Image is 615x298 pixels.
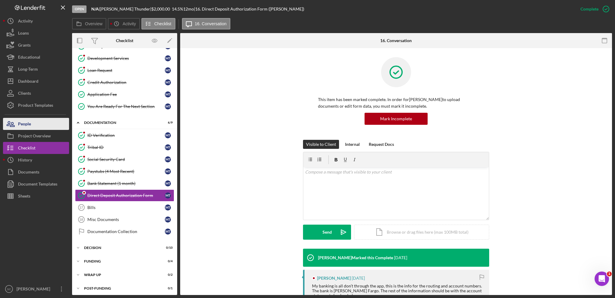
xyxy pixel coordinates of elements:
[87,169,165,174] div: Paystubs (4 Most Recent)
[3,87,69,99] button: Clients
[75,226,174,238] a: Documentation CollectionMT
[3,178,69,190] button: Document Templates
[75,153,174,165] a: Social Security CardMT
[72,18,106,29] button: Overview
[380,38,412,43] div: 16. Conversation
[317,276,351,281] div: [PERSON_NAME]
[18,75,38,89] div: Dashboard
[87,80,165,85] div: Credit Authorization
[84,121,158,124] div: Documentation
[87,217,165,222] div: Misc Documents
[165,192,171,198] div: M T
[18,190,30,204] div: Sheets
[342,140,363,149] button: Internal
[151,7,172,11] div: $2,000.00
[165,156,171,162] div: M T
[84,287,158,290] div: Post-Funding
[87,157,165,162] div: Social Security Card
[165,55,171,61] div: M T
[141,18,175,29] button: Checklist
[18,99,53,113] div: Product Templates
[18,51,40,65] div: Educational
[87,193,165,198] div: Direct Deposit Authorization Form
[318,96,474,110] p: This item has been marked complete. In order for [PERSON_NAME] to upload documents or edit form d...
[3,142,69,154] button: Checklist
[183,7,194,11] div: 12 mo
[79,206,83,209] tspan: 17
[165,229,171,235] div: M T
[75,52,174,64] a: Development ServicesMT
[3,190,69,202] button: Sheets
[165,91,171,97] div: M T
[303,140,339,149] button: Visible to Client
[165,144,171,150] div: M T
[91,7,100,11] div: |
[3,99,69,111] button: Product Templates
[84,260,158,263] div: Funding
[165,103,171,109] div: M T
[345,140,360,149] div: Internal
[18,178,57,192] div: Document Templates
[123,21,136,26] label: Activity
[18,166,39,180] div: Documents
[72,5,86,13] div: Open
[79,218,83,221] tspan: 18
[116,38,133,43] div: Checklist
[84,273,158,277] div: Wrap up
[87,68,165,73] div: Loan Request
[75,76,174,88] a: Credit AuthorizationMT
[366,140,397,149] button: Request Docs
[574,3,612,15] button: Complete
[182,18,231,29] button: 16. Conversation
[18,15,33,29] div: Activity
[75,100,174,112] a: You Are Ready For The Next SectionMT
[154,21,171,26] label: Checklist
[75,165,174,177] a: Paystubs (4 Most Recent)MT
[18,39,31,53] div: Grants
[162,121,173,124] div: 6 / 9
[3,39,69,51] button: Grants
[18,142,35,155] div: Checklist
[15,283,54,296] div: [PERSON_NAME]
[7,287,11,291] text: SC
[318,255,393,260] div: [PERSON_NAME] Marked this Complete
[165,204,171,210] div: M T
[18,130,51,143] div: Project Overview
[162,260,173,263] div: 0 / 4
[380,113,412,125] div: Mark Incomplete
[194,7,304,11] div: | 16. Direct Deposit Authorization Form ([PERSON_NAME])
[165,132,171,138] div: M T
[172,7,183,11] div: 14.5 %
[3,75,69,87] button: Dashboard
[75,201,174,214] a: 17BillsMT
[165,217,171,223] div: M T
[306,140,336,149] div: Visible to Client
[352,276,365,281] time: 2025-08-08 16:54
[108,18,140,29] button: Activity
[87,229,165,234] div: Documentation Collection
[75,189,174,201] a: Direct Deposit Authorization FormMT
[75,177,174,189] a: Bank Statement (1 month)MT
[607,272,612,276] span: 1
[75,64,174,76] a: Loan RequestMT
[595,272,609,286] iframe: Intercom live chat
[100,7,151,11] div: [PERSON_NAME] Thunder |
[87,181,165,186] div: Bank Statement (1 month)
[75,88,174,100] a: Application FeeMT
[162,287,173,290] div: 0 / 1
[87,205,165,210] div: Bills
[3,154,69,166] button: History
[3,27,69,39] button: Loans
[3,130,69,142] button: Project Overview
[85,21,102,26] label: Overview
[75,214,174,226] a: 18Misc DocumentsMT
[165,79,171,85] div: M T
[365,113,428,125] button: Mark Incomplete
[87,92,165,97] div: Application Fee
[165,180,171,186] div: M T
